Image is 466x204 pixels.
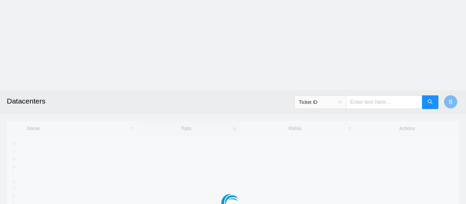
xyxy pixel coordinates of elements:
h2: Datacenters [7,90,323,112]
button: search [422,95,438,109]
button: B [444,95,457,109]
span: search [427,99,433,106]
input: Enter text here... [346,95,422,109]
span: Ticket ID [299,97,342,107]
span: B [449,98,453,106]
